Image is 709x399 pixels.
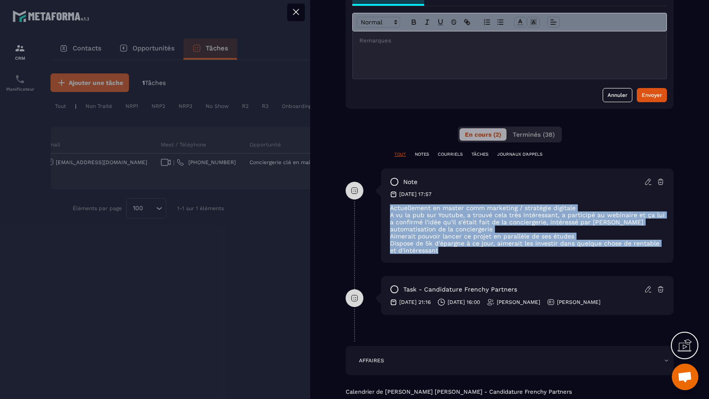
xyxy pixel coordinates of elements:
p: [DATE] 17:57 [399,191,432,198]
p: note [403,178,417,186]
button: Terminés (38) [507,128,560,141]
p: [DATE] 21:16 [399,299,431,306]
button: Envoyer [637,88,667,102]
button: Annuler [603,88,632,102]
p: TOUT [394,151,406,157]
p: [PERSON_NAME] [557,299,600,306]
button: En cours (2) [460,128,506,141]
div: Ouvrir le chat [672,364,698,390]
span: En cours (2) [465,131,501,138]
p: [PERSON_NAME] [497,299,540,306]
p: task - Candidature Frenchy Partners [403,285,517,294]
p: COURRIELS [438,151,463,157]
p: NOTES [415,151,429,157]
p: A vu la pub sur Youtube, a trouvé cela très intéressant, a participé au webinaire et ça lui a con... [390,211,665,233]
div: Envoyer [642,91,662,100]
p: Actuellement en master comm marketing / stratégie digitale [390,204,665,211]
p: [DATE] 16:00 [448,299,480,306]
p: JOURNAUX D'APPELS [497,151,542,157]
p: TÂCHES [471,151,488,157]
span: Terminés (38) [513,131,555,138]
p: Calendrier de [PERSON_NAME] [PERSON_NAME] - Candidature Frenchy Partners [346,388,674,395]
p: Aimerait pouvoir lancer ce projet en parallèle de ses études [390,233,665,240]
p: Dispose de 5k d'épargne à ce jour, aimerait les investir dans quelque chose de rentable et d'inté... [390,240,665,254]
p: AFFAIRES [359,357,384,364]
